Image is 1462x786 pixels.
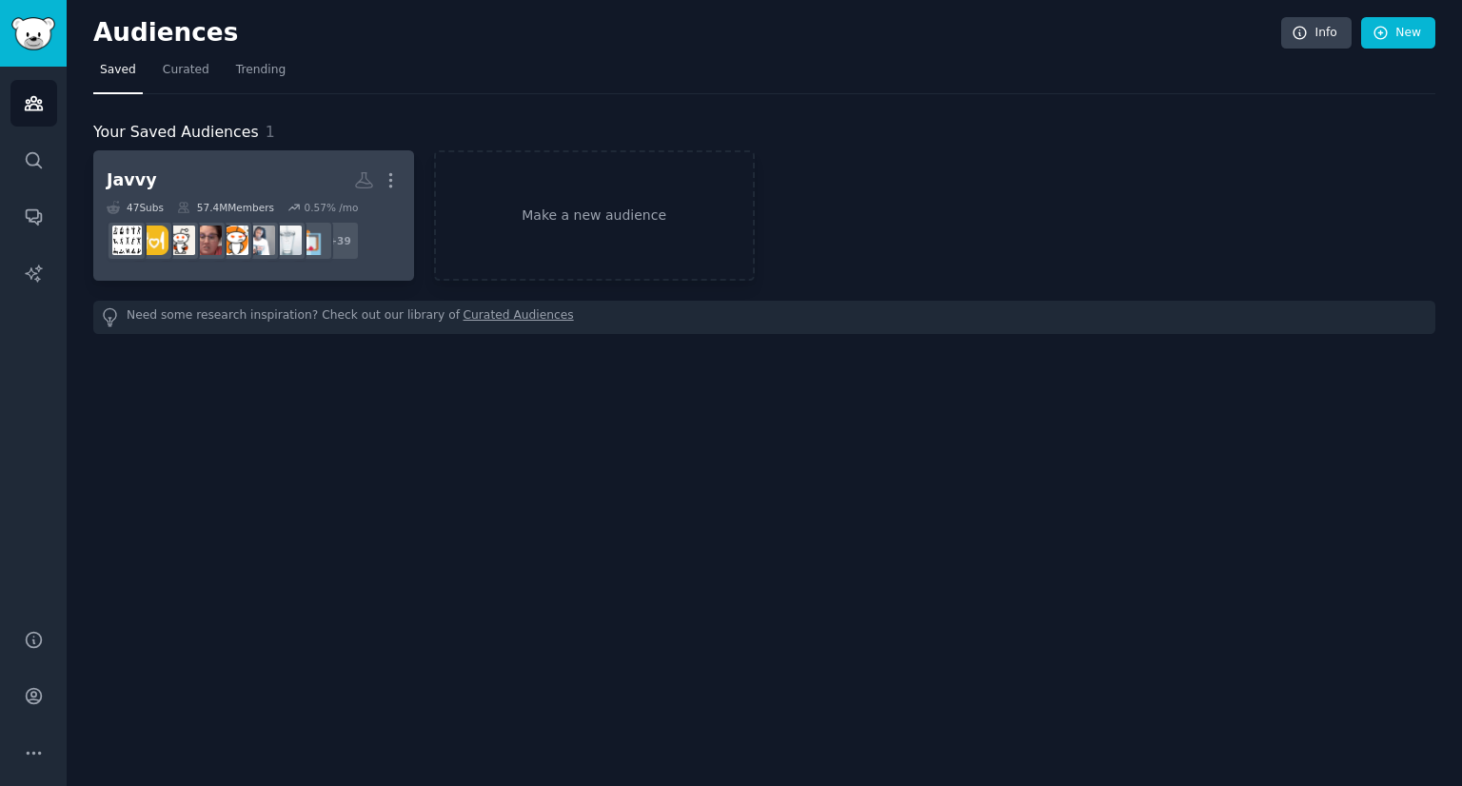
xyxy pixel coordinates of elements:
a: Curated [156,55,216,94]
a: Make a new audience [434,150,755,281]
a: New [1361,17,1435,49]
img: decaf [272,226,302,255]
div: + 39 [320,221,360,261]
a: Info [1281,17,1352,49]
img: Baking [166,226,195,255]
a: Saved [93,55,143,94]
img: diet [139,226,168,255]
span: Your Saved Audiences [93,121,259,145]
div: Javvy [107,168,157,192]
img: Exercise [112,226,142,255]
div: 57.4M Members [177,201,274,214]
span: 1 [266,123,275,141]
img: JessTheBrunetteSnarky [192,226,222,255]
a: Javvy47Subs57.4MMembers0.57% /mo+39cocktailsdecafBSavagebeggingmildlyinfuriatingJessTheBrunetteSn... [93,150,414,281]
img: cocktails [299,226,328,255]
div: 0.57 % /mo [304,201,358,214]
img: GummySearch logo [11,17,55,50]
div: 47 Sub s [107,201,164,214]
span: Curated [163,62,209,79]
h2: Audiences [93,18,1281,49]
a: Curated Audiences [464,307,574,327]
span: Trending [236,62,286,79]
span: Saved [100,62,136,79]
img: BSavagebegging [246,226,275,255]
a: Trending [229,55,292,94]
img: mildlyinfuriating [219,226,248,255]
div: Need some research inspiration? Check out our library of [93,301,1435,334]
